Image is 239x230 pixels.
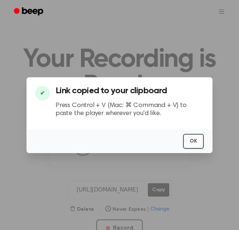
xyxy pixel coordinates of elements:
[183,134,204,149] button: OK
[213,3,230,20] button: Open menu
[56,102,204,118] p: Press Control + V (Mac: ⌘ Command + V) to paste the player wherever you'd like.
[35,86,50,100] div: ✔
[9,5,50,19] a: Beep
[56,86,204,96] h3: Link copied to your clipboard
